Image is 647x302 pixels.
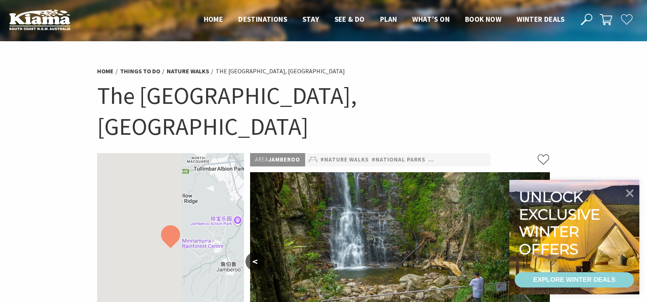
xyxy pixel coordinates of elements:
[320,155,369,165] a: #Nature Walks
[335,15,365,24] span: See & Do
[204,15,223,24] span: Home
[245,252,265,271] button: <
[302,15,319,24] span: Stay
[9,9,70,30] img: Kiama Logo
[196,13,572,26] nav: Main Menu
[97,80,550,142] h1: The [GEOGRAPHIC_DATA], [GEOGRAPHIC_DATA]
[238,15,287,24] span: Destinations
[97,67,114,75] a: Home
[533,272,615,287] div: EXPLORE WINTER DEALS
[216,66,345,76] li: The [GEOGRAPHIC_DATA], [GEOGRAPHIC_DATA]
[428,155,503,165] a: #Natural Attractions
[465,15,501,24] span: Book now
[120,67,160,75] a: Things To Do
[519,188,603,258] div: Unlock exclusive winter offers
[372,155,426,165] a: #National Parks
[515,272,634,287] a: EXPLORE WINTER DEALS
[167,67,209,75] a: Nature Walks
[517,15,564,24] span: Winter Deals
[250,153,305,166] p: Jamberoo
[255,156,268,163] span: Area
[412,15,450,24] span: What’s On
[380,15,397,24] span: Plan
